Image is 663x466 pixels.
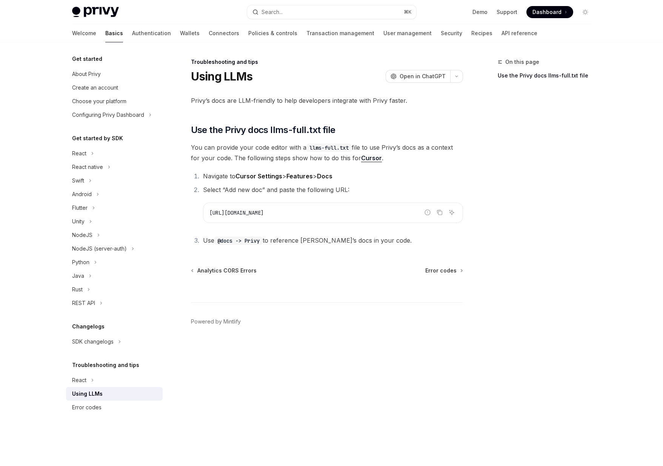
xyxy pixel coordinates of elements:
[72,376,86,385] div: React
[72,389,103,398] div: Using LLMs
[66,187,163,201] button: Toggle Android section
[66,242,163,255] button: Toggle NodeJS (server-auth) section
[72,285,83,294] div: Rust
[317,172,332,180] strong: Docs
[447,207,457,217] button: Ask AI
[209,209,264,216] span: [URL][DOMAIN_NAME]
[400,73,446,80] span: Open in ChatGPT
[441,24,462,42] a: Security
[579,6,591,18] button: Toggle dark mode
[66,67,163,81] a: About Privy
[526,6,573,18] a: Dashboard
[66,81,163,94] a: Create an account
[66,108,163,122] button: Toggle Configuring Privy Dashboard section
[501,24,537,42] a: API reference
[66,94,163,108] a: Choose your platform
[386,70,450,83] button: Open in ChatGPT
[72,217,85,226] div: Unity
[66,387,163,401] a: Using LLMs
[192,267,257,274] a: Analytics CORS Errors
[180,24,200,42] a: Wallets
[191,124,335,136] span: Use the Privy docs llms-full.txt file
[404,9,412,15] span: ⌘ K
[72,203,88,212] div: Flutter
[498,70,597,82] a: Use the Privy docs llms-full.txt file
[72,176,84,185] div: Swift
[105,24,123,42] a: Basics
[505,57,539,67] span: On this page
[532,8,561,16] span: Dashboard
[72,322,105,331] h5: Changelogs
[286,172,313,180] strong: Features
[72,110,144,119] div: Configuring Privy Dashboard
[66,283,163,296] button: Toggle Rust section
[66,255,163,269] button: Toggle Python section
[472,8,488,16] a: Demo
[203,237,412,244] span: Use to reference [PERSON_NAME]’s docs in your code.
[197,267,257,274] span: Analytics CORS Errors
[132,24,171,42] a: Authentication
[72,231,92,240] div: NodeJS
[72,24,96,42] a: Welcome
[425,267,462,274] a: Error codes
[66,296,163,310] button: Toggle REST API section
[262,8,283,17] div: Search...
[425,267,457,274] span: Error codes
[72,258,89,267] div: Python
[72,149,86,158] div: React
[72,83,118,92] div: Create an account
[72,337,114,346] div: SDK changelogs
[191,95,463,106] span: Privy’s docs are LLM-friendly to help developers integrate with Privy faster.
[214,237,263,245] code: @docs -> Privy
[361,154,382,162] a: Cursor
[306,144,352,152] code: llms-full.txt
[66,228,163,242] button: Toggle NodeJS section
[72,244,127,253] div: NodeJS (server-auth)
[72,403,102,412] div: Error codes
[191,70,253,83] h1: Using LLMs
[66,160,163,174] button: Toggle React native section
[72,134,123,143] h5: Get started by SDK
[435,207,445,217] button: Copy the contents from the code block
[191,58,463,66] div: Troubleshooting and tips
[66,147,163,160] button: Toggle React section
[235,172,282,180] strong: Cursor Settings
[203,186,349,194] span: Select “Add new doc” and paste the following URL:
[203,172,332,180] span: Navigate to > >
[72,361,139,370] h5: Troubleshooting and tips
[497,8,517,16] a: Support
[471,24,492,42] a: Recipes
[383,24,432,42] a: User management
[72,54,102,63] h5: Get started
[66,174,163,187] button: Toggle Swift section
[72,7,119,17] img: light logo
[72,271,84,280] div: Java
[209,24,239,42] a: Connectors
[248,24,297,42] a: Policies & controls
[66,373,163,387] button: Toggle React section
[72,97,126,106] div: Choose your platform
[72,190,92,199] div: Android
[66,401,163,414] a: Error codes
[72,299,95,308] div: REST API
[66,215,163,228] button: Toggle Unity section
[247,5,416,19] button: Open search
[72,163,103,172] div: React native
[66,335,163,348] button: Toggle SDK changelogs section
[72,70,101,79] div: About Privy
[66,269,163,283] button: Toggle Java section
[306,24,374,42] a: Transaction management
[66,201,163,215] button: Toggle Flutter section
[423,207,432,217] button: Report incorrect code
[191,142,463,163] span: You can provide your code editor with a file to use Privy’s docs as a context for your code. The ...
[191,318,241,325] a: Powered by Mintlify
